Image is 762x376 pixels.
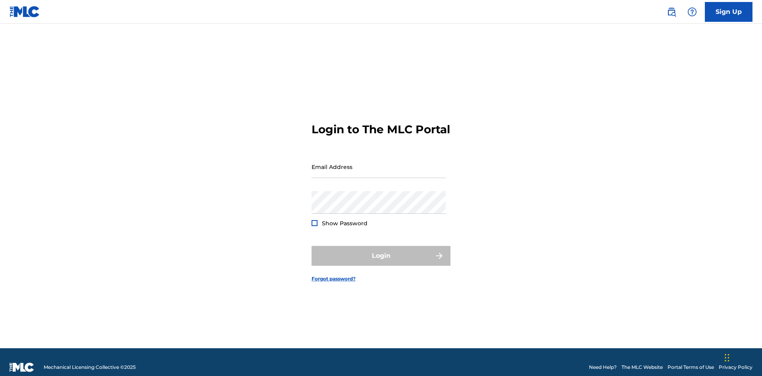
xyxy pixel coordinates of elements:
[722,338,762,376] iframe: Chat Widget
[725,346,729,370] div: Drag
[687,7,697,17] img: help
[10,6,40,17] img: MLC Logo
[589,364,617,371] a: Need Help?
[705,2,752,22] a: Sign Up
[312,123,450,136] h3: Login to The MLC Portal
[322,220,368,227] span: Show Password
[622,364,663,371] a: The MLC Website
[10,363,34,372] img: logo
[719,364,752,371] a: Privacy Policy
[312,275,356,282] a: Forgot password?
[664,4,679,20] a: Public Search
[44,364,136,371] span: Mechanical Licensing Collective © 2025
[684,4,700,20] div: Help
[667,7,676,17] img: search
[668,364,714,371] a: Portal Terms of Use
